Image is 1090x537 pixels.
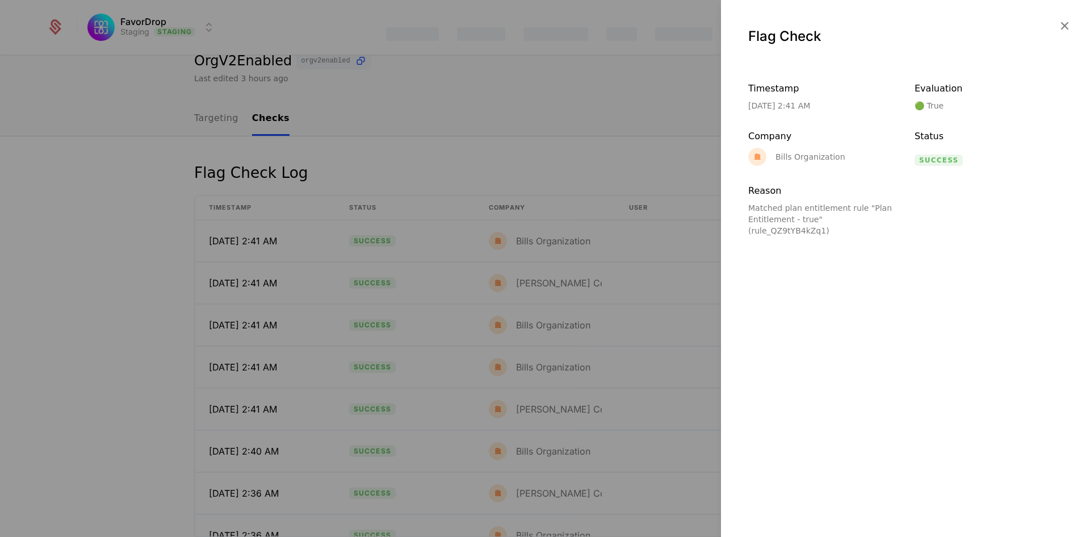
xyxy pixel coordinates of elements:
span: 🟢 True [915,100,946,111]
div: Matched plan entitlement rule "Plan Entitlement - true" (rule_QZ9tYB4kZq1) [748,202,896,236]
div: Company [748,130,896,143]
div: Evaluation [915,82,1063,95]
div: Reason [748,184,896,198]
img: Bills Organization [748,148,766,166]
div: Flag Check [748,27,1063,45]
span: Success [915,155,963,166]
div: [DATE] 2:41 AM [748,100,896,111]
div: Bills Organization [775,153,845,161]
div: Bills Organization [748,148,845,166]
div: Timestamp [748,82,896,95]
div: Status [915,130,1063,150]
